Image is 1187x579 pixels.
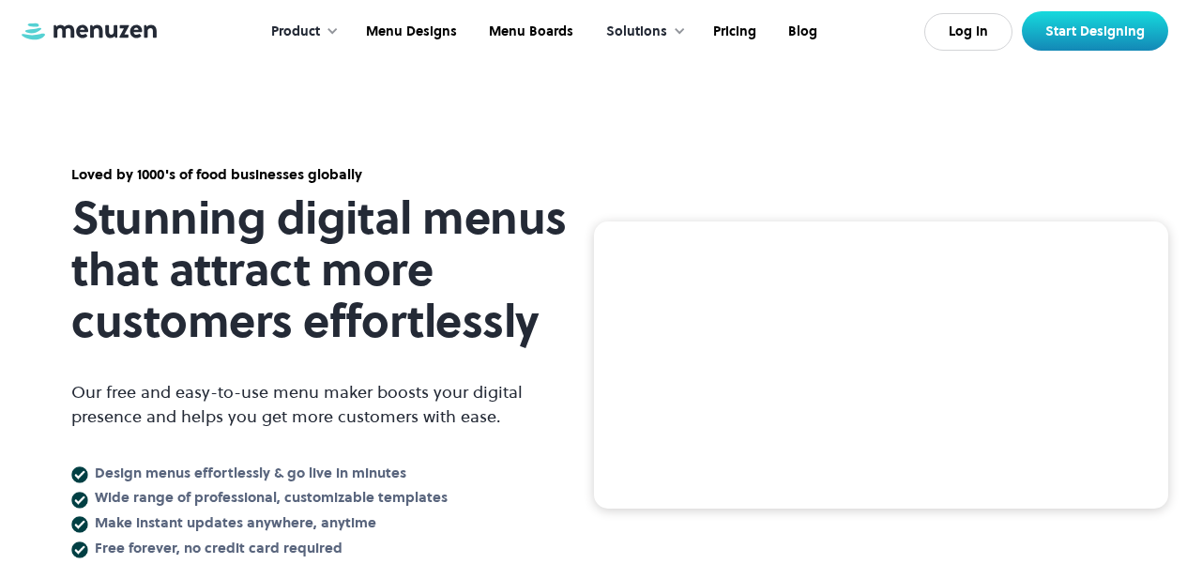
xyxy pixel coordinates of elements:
div: Loved by 1000's of food businesses globally [71,164,587,185]
h1: Stunning digital menus that attract more customers effortlessly [71,192,587,348]
a: Blog [770,3,831,61]
a: Log In [924,13,1012,51]
a: Pricing [695,3,770,61]
a: Start Designing [1022,11,1168,51]
strong: Free forever, no credit card required [95,538,342,557]
div: Product [252,3,348,61]
strong: Design menus effortlessly & go live in minutes [95,463,406,482]
strong: Wide range of professional, customizable templates [95,487,448,507]
div: Product [271,22,320,42]
div: Solutions [606,22,667,42]
p: Our free and easy-to-use menu maker boosts your digital presence and helps you get more customers... [71,380,587,429]
a: Menu Boards [471,3,587,61]
div: Solutions [587,3,695,61]
strong: Make instant updates anywhere, anytime [95,512,376,532]
a: Menu Designs [348,3,471,61]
